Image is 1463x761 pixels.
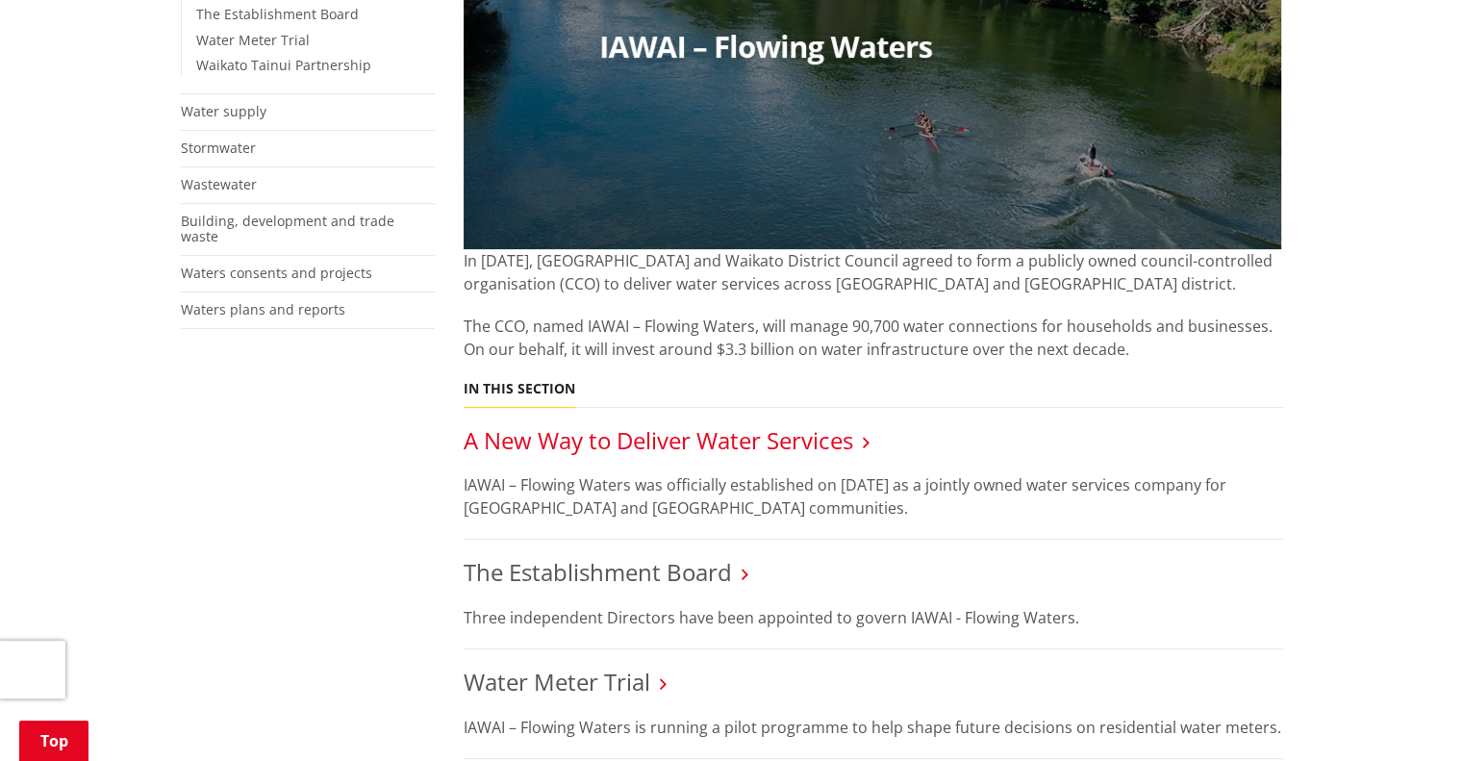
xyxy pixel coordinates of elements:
a: Waters consents and projects [181,264,372,282]
a: Water Meter Trial [196,31,310,49]
a: Stormwater [181,139,256,157]
p: IAWAI – Flowing Waters is running a pilot programme to help shape future decisions on residential... [464,716,1283,739]
iframe: Messenger Launcher [1375,680,1444,749]
a: Building, development and trade waste [181,212,394,246]
a: A New Way to Deliver Water Services [464,424,853,456]
a: The Establishment Board [196,5,359,23]
a: The Establishment Board [464,556,732,588]
p: The CCO, named IAWAI – Flowing Waters, will manage 90,700 water connections for households and bu... [464,315,1283,361]
p: IAWAI – Flowing Waters was officially established on [DATE] as a jointly owned water services com... [464,473,1283,520]
a: Water supply [181,102,266,120]
a: Waikato Tainui Partnership [196,56,371,74]
a: Wastewater [181,175,257,193]
p: In [DATE], [GEOGRAPHIC_DATA] and Waikato District Council agreed to form a publicly owned council... [464,249,1283,295]
p: Three independent Directors have been appointed to govern IAWAI - Flowing Waters. [464,606,1283,629]
h5: In this section [464,381,575,397]
a: Water Meter Trial [464,666,650,698]
a: Top [19,721,88,761]
a: Waters plans and reports [181,300,345,318]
